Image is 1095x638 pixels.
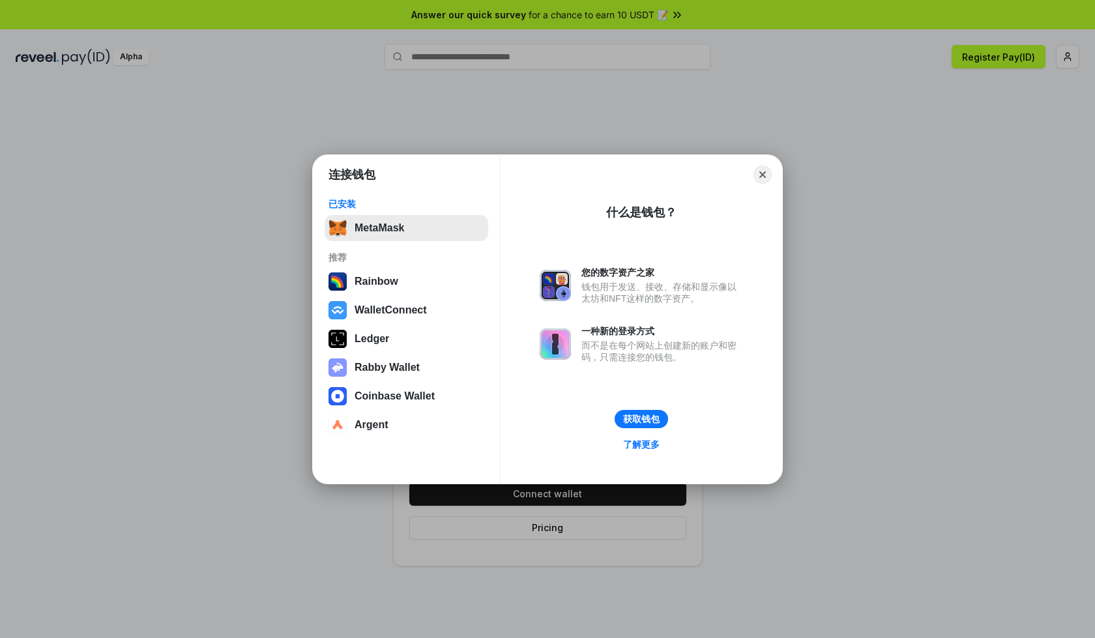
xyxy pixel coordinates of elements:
[325,355,488,381] button: Rabby Wallet
[753,166,772,184] button: Close
[328,167,375,182] h1: 连接钱包
[328,387,347,405] img: svg+xml,%3Csvg%20width%3D%2228%22%20height%3D%2228%22%20viewBox%3D%220%200%2028%2028%22%20fill%3D...
[355,276,398,287] div: Rainbow
[325,268,488,295] button: Rainbow
[623,413,660,425] div: 获取钱包
[581,281,743,304] div: 钱包用于发送、接收、存储和显示像以太坊和NFT这样的数字资产。
[606,205,677,220] div: 什么是钱包？
[615,410,668,428] button: 获取钱包
[540,328,571,360] img: svg+xml,%3Csvg%20xmlns%3D%22http%3A%2F%2Fwww.w3.org%2F2000%2Fsvg%22%20fill%3D%22none%22%20viewBox...
[328,330,347,348] img: svg+xml,%3Csvg%20xmlns%3D%22http%3A%2F%2Fwww.w3.org%2F2000%2Fsvg%22%20width%3D%2228%22%20height%3...
[325,215,488,241] button: MetaMask
[328,198,484,210] div: 已安装
[325,383,488,409] button: Coinbase Wallet
[355,333,389,345] div: Ledger
[328,358,347,377] img: svg+xml,%3Csvg%20xmlns%3D%22http%3A%2F%2Fwww.w3.org%2F2000%2Fsvg%22%20fill%3D%22none%22%20viewBox...
[355,390,435,402] div: Coinbase Wallet
[581,340,743,363] div: 而不是在每个网站上创建新的账户和密码，只需连接您的钱包。
[325,326,488,352] button: Ledger
[328,252,484,263] div: 推荐
[355,419,388,431] div: Argent
[581,325,743,337] div: 一种新的登录方式
[355,304,427,316] div: WalletConnect
[355,222,404,234] div: MetaMask
[325,412,488,438] button: Argent
[355,362,420,373] div: Rabby Wallet
[328,416,347,434] img: svg+xml,%3Csvg%20width%3D%2228%22%20height%3D%2228%22%20viewBox%3D%220%200%2028%2028%22%20fill%3D...
[581,267,743,278] div: 您的数字资产之家
[325,297,488,323] button: WalletConnect
[328,301,347,319] img: svg+xml,%3Csvg%20width%3D%2228%22%20height%3D%2228%22%20viewBox%3D%220%200%2028%2028%22%20fill%3D...
[328,272,347,291] img: svg+xml,%3Csvg%20width%3D%22120%22%20height%3D%22120%22%20viewBox%3D%220%200%20120%20120%22%20fil...
[540,270,571,301] img: svg+xml,%3Csvg%20xmlns%3D%22http%3A%2F%2Fwww.w3.org%2F2000%2Fsvg%22%20fill%3D%22none%22%20viewBox...
[328,219,347,237] img: svg+xml,%3Csvg%20fill%3D%22none%22%20height%3D%2233%22%20viewBox%3D%220%200%2035%2033%22%20width%...
[615,436,667,453] a: 了解更多
[623,439,660,450] div: 了解更多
